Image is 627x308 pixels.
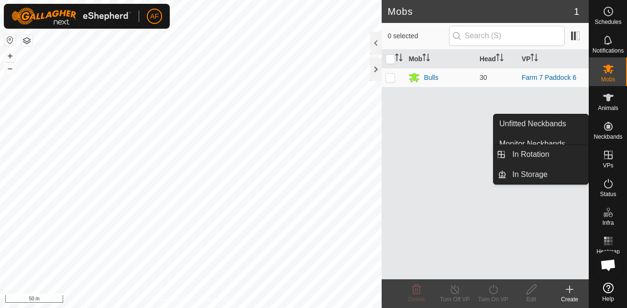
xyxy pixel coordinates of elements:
[476,50,518,68] th: Head
[494,134,588,154] a: Monitor Neckbands
[424,73,438,83] div: Bulls
[574,4,579,19] span: 1
[594,134,622,140] span: Neckbands
[395,55,403,63] p-sorticon: Activate to sort
[594,251,623,279] a: Open chat
[600,191,616,197] span: Status
[405,50,475,68] th: Mob
[480,74,487,81] span: 30
[494,145,588,164] li: In Rotation
[594,19,621,25] span: Schedules
[4,63,16,74] button: –
[499,118,566,130] span: Unfitted Neckbands
[436,295,474,304] div: Turn Off VP
[387,31,449,41] span: 0 selected
[596,249,620,254] span: Heatmap
[522,74,576,81] a: Farm 7 Paddock 6
[496,55,504,63] p-sorticon: Activate to sort
[589,279,627,306] a: Help
[499,138,565,150] span: Monitor Neckbands
[512,149,549,160] span: In Rotation
[150,11,159,22] span: AF
[21,35,33,46] button: Map Layers
[602,220,614,226] span: Infra
[518,50,589,68] th: VP
[422,55,430,63] p-sorticon: Activate to sort
[530,55,538,63] p-sorticon: Activate to sort
[494,114,588,133] a: Unfitted Neckbands
[506,145,588,164] a: In Rotation
[550,295,589,304] div: Create
[598,105,618,111] span: Animals
[408,296,425,303] span: Delete
[449,26,565,46] input: Search (S)
[11,8,131,25] img: Gallagher Logo
[601,77,615,82] span: Mobs
[506,165,588,184] a: In Storage
[593,48,624,54] span: Notifications
[387,6,574,17] h2: Mobs
[512,295,550,304] div: Edit
[474,295,512,304] div: Turn On VP
[200,296,229,304] a: Contact Us
[602,296,614,302] span: Help
[494,165,588,184] li: In Storage
[4,34,16,46] button: Reset Map
[153,296,189,304] a: Privacy Policy
[4,50,16,62] button: +
[512,169,548,180] span: In Storage
[603,163,613,168] span: VPs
